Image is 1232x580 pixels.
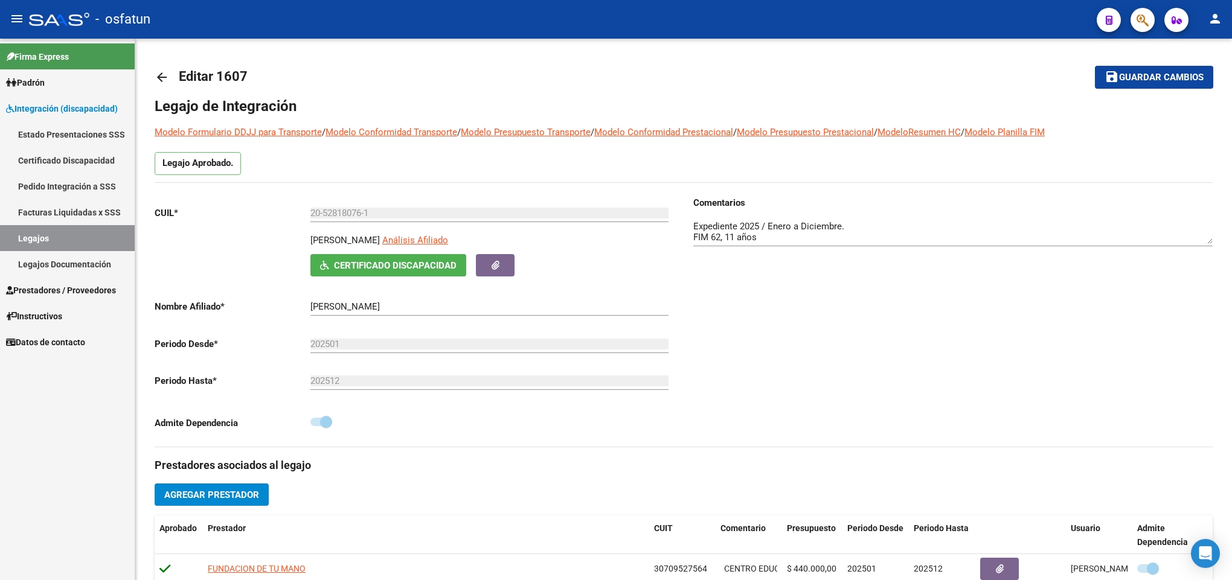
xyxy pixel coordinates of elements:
[847,523,903,533] span: Periodo Desde
[6,284,116,297] span: Prestadores / Proveedores
[1071,523,1100,533] span: Usuario
[654,523,673,533] span: CUIT
[787,564,836,573] span: $ 440.000,00
[1132,515,1199,555] datatable-header-cell: Admite Dependencia
[334,260,457,271] span: Certificado Discapacidad
[842,515,909,555] datatable-header-cell: Periodo Desde
[914,564,943,573] span: 202512
[155,374,310,387] p: Periodo Hasta
[716,515,782,555] datatable-header-cell: Comentario
[208,523,246,533] span: Prestador
[155,337,310,351] p: Periodo Desde
[787,523,836,533] span: Presupuesto
[159,523,197,533] span: Aprobado
[382,235,448,246] span: Análisis Afiliado
[155,483,269,506] button: Agregar Prestador
[155,97,1213,116] h1: Legajo de Integración
[847,564,876,573] span: 202501
[1191,539,1220,568] div: Open Intercom Messenger
[877,127,961,138] a: ModeloResumen HC
[310,254,466,276] button: Certificado Discapacidad
[720,523,766,533] span: Comentario
[155,416,310,430] p: Admite Dependencia
[914,523,969,533] span: Periodo Hasta
[737,127,874,138] a: Modelo Presupuesto Prestacional
[155,457,1213,474] h3: Prestadores asociados al legajo
[155,127,322,138] a: Modelo Formulario DDJJ para Transporte
[594,127,733,138] a: Modelo Conformidad Prestacional
[461,127,591,138] a: Modelo Presupuesto Transporte
[1208,11,1222,26] mat-icon: person
[164,489,259,500] span: Agregar Prestador
[964,127,1045,138] a: Modelo Planilla FIM
[693,196,1213,209] h3: Comentarios
[155,206,310,220] p: CUIL
[782,515,842,555] datatable-header-cell: Presupuesto
[155,70,169,84] mat-icon: arrow_back
[326,127,457,138] a: Modelo Conformidad Transporte
[1137,523,1188,547] span: Admite Dependencia
[909,515,975,555] datatable-header-cell: Periodo Hasta
[208,564,306,573] span: FUNDACION DE TU MANO
[10,11,24,26] mat-icon: menu
[649,515,716,555] datatable-header-cell: CUIT
[203,515,649,555] datatable-header-cell: Prestador
[179,69,248,84] span: Editar 1607
[155,515,203,555] datatable-header-cell: Aprobado
[155,300,310,313] p: Nombre Afiliado
[6,102,118,115] span: Integración (discapacidad)
[6,50,69,63] span: Firma Express
[1095,66,1213,88] button: Guardar cambios
[1119,72,1204,83] span: Guardar cambios
[1105,69,1119,84] mat-icon: save
[6,310,62,323] span: Instructivos
[1066,515,1132,555] datatable-header-cell: Usuario
[95,6,150,33] span: - osfatun
[155,152,241,175] p: Legajo Aprobado.
[1071,564,1166,573] span: [PERSON_NAME] [DATE]
[6,76,45,89] span: Padrón
[6,336,85,349] span: Datos de contacto
[310,234,380,247] p: [PERSON_NAME]
[654,564,707,573] span: 30709527564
